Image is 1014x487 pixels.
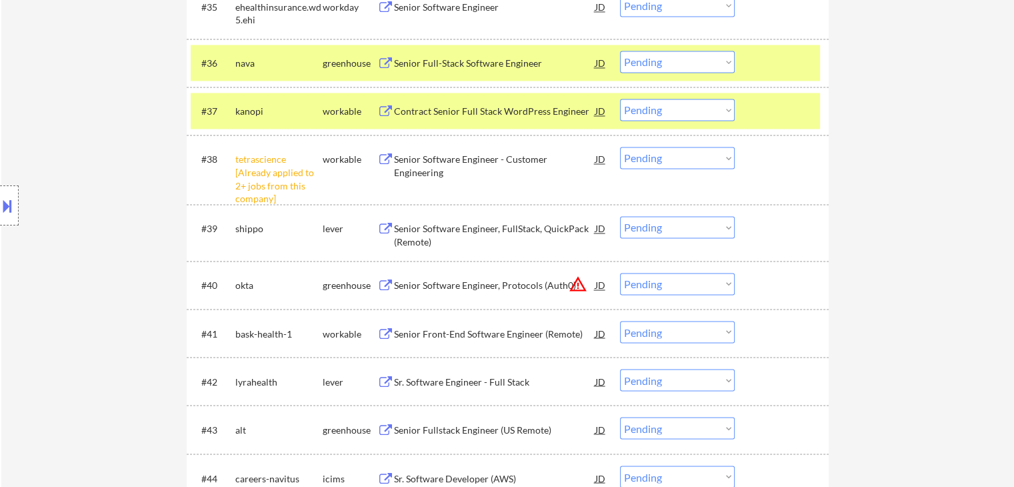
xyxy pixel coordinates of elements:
[323,279,377,292] div: greenhouse
[394,1,595,14] div: Senior Software Engineer
[323,222,377,235] div: lever
[394,222,595,248] div: Senior Software Engineer, FullStack, QuickPack (Remote)
[323,57,377,70] div: greenhouse
[594,321,607,345] div: JD
[394,375,595,388] div: Sr. Software Engineer - Full Stack
[201,472,225,485] div: #44
[394,57,595,70] div: Senior Full-Stack Software Engineer
[201,375,225,388] div: #42
[235,153,323,205] div: tetrascience [Already applied to 2+ jobs from this company]
[235,327,323,340] div: bask-health-1
[594,51,607,75] div: JD
[594,273,607,297] div: JD
[323,472,377,485] div: icims
[323,105,377,118] div: workable
[394,279,595,292] div: Senior Software Engineer, Protocols (Auth0)
[235,105,323,118] div: kanopi
[201,423,225,436] div: #43
[323,153,377,166] div: workable
[394,105,595,118] div: Contract Senior Full Stack WordPress Engineer
[235,423,323,436] div: alt
[394,423,595,436] div: Senior Fullstack Engineer (US Remote)
[569,275,587,294] button: warning_amber
[201,1,225,14] div: #35
[235,1,323,27] div: ehealthinsurance.wd5.ehi
[235,375,323,388] div: lyrahealth
[594,99,607,123] div: JD
[594,216,607,240] div: JD
[594,369,607,393] div: JD
[235,472,323,485] div: careers-navitus
[594,147,607,171] div: JD
[201,57,225,70] div: #36
[323,327,377,340] div: workable
[394,327,595,340] div: Senior Front-End Software Engineer (Remote)
[323,1,377,14] div: workday
[394,472,595,485] div: Sr. Software Developer (AWS)
[323,375,377,388] div: lever
[394,153,595,179] div: Senior Software Engineer - Customer Engineering
[594,417,607,441] div: JD
[323,423,377,436] div: greenhouse
[235,57,323,70] div: nava
[235,222,323,235] div: shippo
[235,279,323,292] div: okta
[201,327,225,340] div: #41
